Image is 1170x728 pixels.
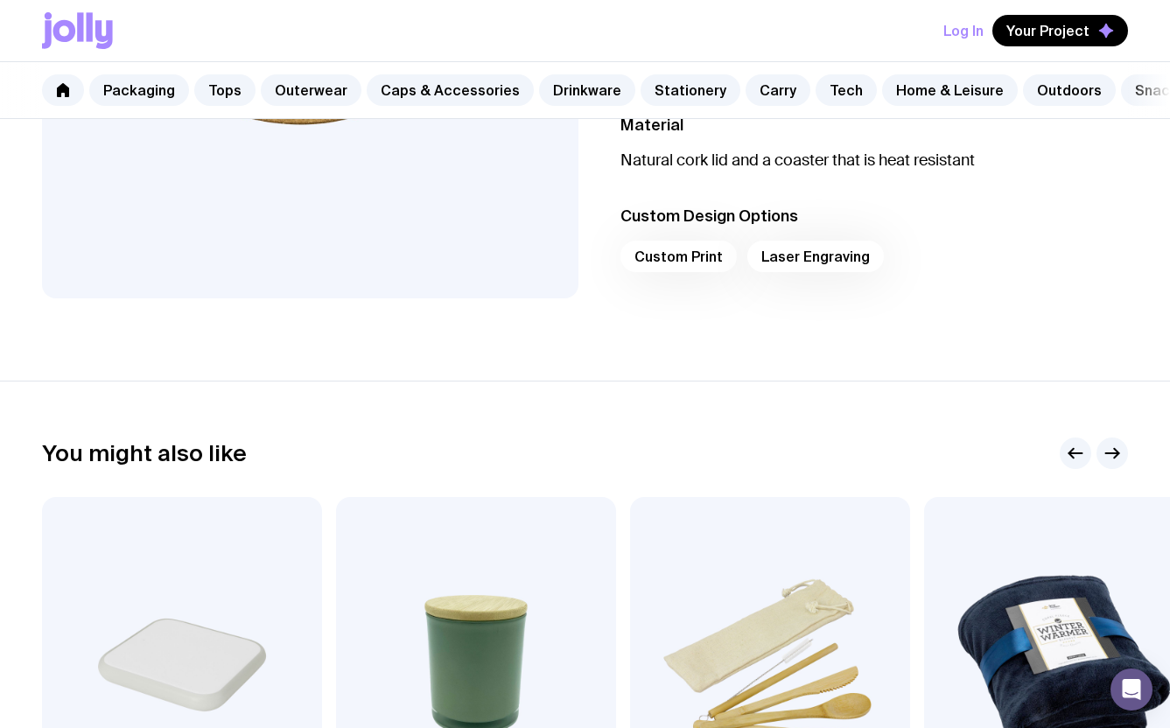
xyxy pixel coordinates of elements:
[641,74,740,106] a: Stationery
[746,74,810,106] a: Carry
[42,440,247,466] h2: You might also like
[1110,668,1152,710] div: Open Intercom Messenger
[261,74,361,106] a: Outerwear
[816,74,877,106] a: Tech
[620,115,1129,136] h3: Material
[992,15,1128,46] button: Your Project
[620,206,1129,227] h3: Custom Design Options
[620,150,1129,171] p: Natural cork lid and a coaster that is heat resistant
[1006,22,1089,39] span: Your Project
[89,74,189,106] a: Packaging
[1023,74,1116,106] a: Outdoors
[943,15,984,46] button: Log In
[539,74,635,106] a: Drinkware
[367,74,534,106] a: Caps & Accessories
[882,74,1018,106] a: Home & Leisure
[194,74,256,106] a: Tops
